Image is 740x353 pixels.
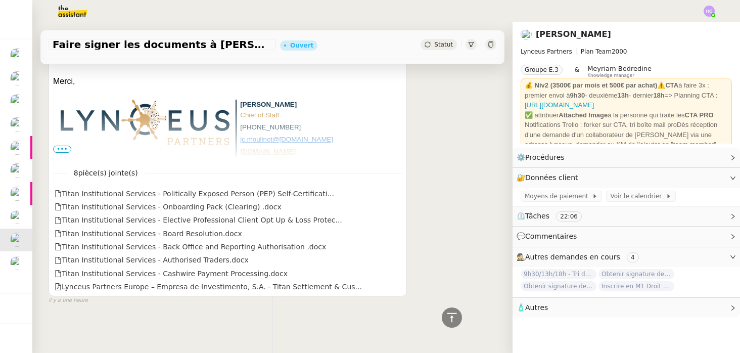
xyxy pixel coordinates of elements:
[581,48,612,55] span: Plan Team
[704,6,715,17] img: svg
[521,29,532,40] img: users%2FTDxDvmCjFdN3QFePFNGdQUcJcQk1%2Favatar%2F0cfb3a67-8790-4592-a9ec-92226c678442
[55,228,242,240] div: Titan Institutional Services - Board Resolution.docx
[525,232,577,240] span: Commentaires
[525,120,728,150] div: Notifications Trello : forker sur CTA, tri boîte mail proDès réception d'une demande d'un collabo...
[517,212,590,220] span: ⏲️
[618,92,629,99] strong: 13h
[67,167,145,179] span: 8
[570,92,585,99] strong: 9h30
[10,71,24,85] img: users%2Fa6PbEmLwvGXylUqKytRPpDpAx153%2Favatar%2Ffanny.png
[513,227,740,246] div: 💬Commentaires
[627,252,639,262] nz-tag: 4
[587,65,652,78] app-user-label: Knowledge manager
[513,298,740,318] div: 🧴Autres
[525,253,620,261] span: Autres demandes en cours
[685,111,714,119] strong: CTA PRO
[290,42,313,49] div: Ouvert
[10,233,24,247] img: users%2FTDxDvmCjFdN3QFePFNGdQUcJcQk1%2Favatar%2F0cfb3a67-8790-4592-a9ec-92226c678442
[10,48,24,62] img: users%2Fa6PbEmLwvGXylUqKytRPpDpAx153%2Favatar%2Ffanny.png
[525,303,548,312] span: Autres
[513,247,740,267] div: 🕵️Autres demandes en cours 4
[10,163,24,178] img: users%2FKPVW5uJ7nAf2BaBJPZnFMauzfh73%2Favatar%2FDigitalCollectionThumbnailHandler.jpeg
[525,110,728,120] div: ✅ attribuer à la personne qui traite les
[240,148,296,155] a: [DOMAIN_NAME]
[55,254,249,266] div: Titan Institutional Services - Authorised Traders.docx
[587,73,634,78] span: Knowledge manager
[240,111,279,119] span: Chief of Staff
[517,152,569,163] span: ⚙️
[559,111,608,119] strong: Attached Image
[575,65,579,78] span: &
[272,136,333,143] a: @[DOMAIN_NAME]
[49,296,88,305] span: il y a une heure
[55,268,288,280] div: Titan Institutional Services - Cashwire Payment Processing.docx
[556,211,582,222] nz-tag: 22:06
[665,81,678,89] strong: CTA
[55,214,342,226] div: Titan Institutional Services - Elective Professional Client Opt Up & Loss Protec...
[521,48,572,55] span: Lynceus Partners
[521,269,596,279] span: 9h30/13h/18h - Tri de la boite mail PRO - 5 septembre 2025
[10,256,24,270] img: users%2Fo4K84Ijfr6OOM0fa5Hz4riIOf4g2%2Favatar%2FChatGPT%20Image%201%20aou%CC%82t%202025%2C%2010_2...
[55,241,326,253] div: Titan Institutional Services - Back Office and Reporting Authorisation .docx
[240,136,333,143] u: jc.moulinot
[513,168,740,188] div: 🔐Données client
[521,65,563,75] nz-tag: Groupe E.3
[525,101,594,109] a: [URL][DOMAIN_NAME]
[587,65,652,72] span: Meyriam Bedredine
[53,75,402,87] div: Merci,
[653,92,664,99] strong: 18h
[536,29,611,39] a: [PERSON_NAME]
[10,94,24,108] img: users%2FKPVW5uJ7nAf2BaBJPZnFMauzfh73%2Favatar%2FDigitalCollectionThumbnailHandler.jpeg
[55,188,334,200] div: Titan Institutional Services - Politically Exposed Person (PEP) Self-Certificati...
[517,253,643,261] span: 🕵️
[517,232,581,240] span: 💬
[610,191,665,201] span: Voir le calendrier
[434,41,453,48] span: Statut
[612,48,627,55] span: 2000
[521,281,596,291] span: Obtenir signature de [PERSON_NAME]
[53,39,272,50] span: Faire signer les documents à [PERSON_NAME]
[240,123,301,131] span: [PHONE_NUMBER]
[55,281,362,293] div: Lynceus Partners Europe – Empresa de Investimento, S.A. - Titan Settlement & Cus...
[513,148,740,167] div: ⚙️Procédures
[513,206,740,226] div: ⏲️Tâches 22:06
[525,153,565,161] span: Procédures
[10,141,24,155] img: users%2FSclkIUIAuBOhhDrbgjtrSikBoD03%2Favatar%2F48cbc63d-a03d-4817-b5bf-7f7aeed5f2a9
[598,281,674,291] span: Inscrire en M1 Droit des affaires
[525,212,549,220] span: Tâches
[525,191,592,201] span: Moyens de paiement
[517,303,548,312] span: 🧴
[53,146,71,153] span: •••
[61,100,230,146] img: image.png
[78,169,138,177] span: pièce(s) jointe(s)
[240,101,297,108] b: [PERSON_NAME]
[517,172,582,184] span: 🔐
[525,80,728,110] div: ⚠️ à faire 3x : premier envoi à - deuxième - dernier => Planning CTA :
[10,187,24,201] img: users%2Fo4K84Ijfr6OOM0fa5Hz4riIOf4g2%2Favatar%2FChatGPT%20Image%201%20aou%CC%82t%202025%2C%2010_2...
[10,210,24,224] img: users%2Fa6PbEmLwvGXylUqKytRPpDpAx153%2Favatar%2Ffanny.png
[10,117,24,131] img: users%2FNmPW3RcGagVdwlUj0SIRjiM8zA23%2Favatar%2Fb3e8f68e-88d8-429d-a2bd-00fb6f2d12db
[525,81,657,89] strong: 💰 Niv2 (3500€ par mois et 500€ par achat)
[525,173,578,182] span: Données client
[55,201,282,213] div: Titan Institutional Services - Onboarding Pack (Clearing) .docx
[598,269,674,279] span: Obtenir signature de [PERSON_NAME]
